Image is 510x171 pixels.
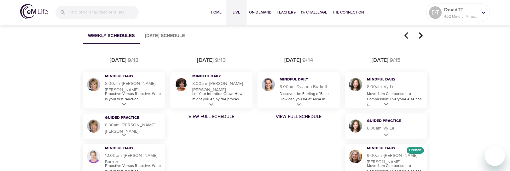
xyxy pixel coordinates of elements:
[168,113,255,120] a: View Full Schedule
[280,77,328,82] h3: Mindful Daily
[332,9,364,16] span: The Connection
[83,28,140,44] button: Weekly Schedules
[367,84,424,90] h5: 8:00am · Vy Le
[367,152,424,165] h5: 9:00am · [PERSON_NAME] [PERSON_NAME]
[229,9,244,16] span: Live
[444,14,478,19] p: 402 Mindful Minutes
[20,4,48,19] img: logo
[215,56,226,64] div: 9/13
[249,9,272,16] span: On-Demand
[192,91,249,102] p: Let Your Intention Grow: How might you enjoy the proces...
[367,119,416,124] h3: Guided Practice
[485,146,505,166] iframe: Button to launch messaging window
[173,77,188,92] img: Janet Alston Jackson
[348,119,363,134] img: Vy Le
[367,146,416,151] h3: Mindful Daily
[192,74,241,79] h3: Mindful Daily
[255,113,342,120] a: View Full Schedule
[105,74,154,79] h3: Mindful Daily
[407,147,424,154] div: The episodes in this programs will be in French
[367,77,416,82] h3: Mindful Daily
[105,152,162,165] h5: 12:00pm · [PERSON_NAME] Barron
[69,6,139,19] input: Find programs, teachers, etc...
[277,9,296,16] span: Teachers
[348,77,363,92] img: Vy Le
[261,77,276,92] img: Deanna Burkett
[86,119,101,134] img: Lisa Wickham
[209,9,224,16] span: Home
[302,56,313,64] div: 9/14
[367,125,424,131] h5: 8:30am · Vy Le
[86,77,101,92] img: Lisa Wickham
[301,9,327,16] span: 1% Challenge
[86,149,101,164] img: Kelly Barron
[105,146,154,151] h3: Mindful Daily
[372,56,388,64] div: [DATE]
[444,6,478,14] p: DavidTT
[110,56,126,64] div: [DATE]
[140,28,190,44] button: [DATE] Schedule
[105,115,154,121] h3: Guided Practice
[284,56,301,64] div: [DATE]
[367,91,424,107] p: Move from Comparison to Compassion: Everyone else has i...
[192,80,249,93] h5: 8:00am · [PERSON_NAME] [PERSON_NAME]
[429,6,442,19] div: DT
[197,56,214,64] div: [DATE]
[128,56,139,64] div: 9/12
[280,91,337,102] p: Discover the Feeling of Ease: How can you be at ease in...
[280,84,337,90] h5: 8:00am · Deanna Burkett
[348,149,363,164] img: Maria Martinez Alonso
[105,122,162,135] h5: 8:30am · [PERSON_NAME] [PERSON_NAME]
[105,91,162,102] p: Proactive Versus Reactive: What is your first reaction ...
[390,56,401,64] div: 9/15
[105,80,162,93] h5: 8:00am · [PERSON_NAME] [PERSON_NAME]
